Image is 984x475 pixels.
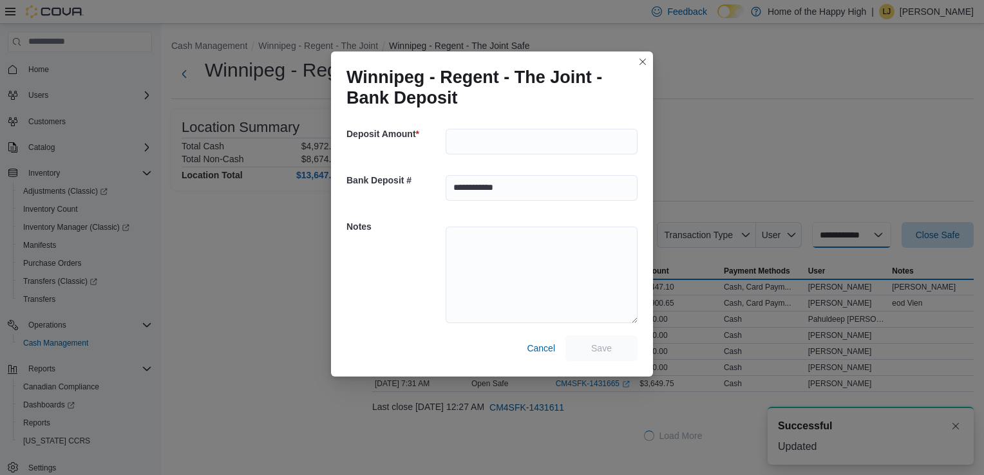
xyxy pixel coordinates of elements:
[527,342,555,355] span: Cancel
[522,335,560,361] button: Cancel
[346,214,443,239] h5: Notes
[565,335,638,361] button: Save
[591,342,612,355] span: Save
[346,167,443,193] h5: Bank Deposit #
[346,67,627,108] h1: Winnipeg - Regent - The Joint - Bank Deposit
[346,121,443,147] h5: Deposit Amount
[635,54,650,70] button: Closes this modal window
